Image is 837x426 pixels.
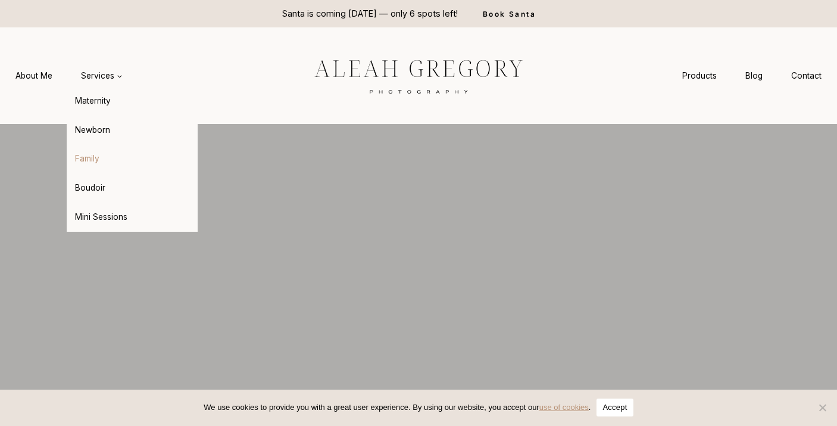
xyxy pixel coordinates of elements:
a: About Me [1,65,67,87]
a: Boudoir [67,173,198,202]
a: use of cookies [539,403,589,412]
a: Newborn [67,116,198,144]
span: No [816,402,828,413]
a: Maternity [67,87,198,116]
a: Mini Sessions [67,203,198,231]
span: We use cookies to provide you with a great user experience. By using our website, you accept our . [204,402,591,413]
a: Products [668,65,731,87]
button: Child menu of Services [67,65,137,87]
nav: Secondary [668,65,836,87]
p: Santa is coming [DATE] — only 6 spots left! [282,7,458,20]
nav: Primary [1,65,137,87]
button: Accept [596,399,633,416]
a: Family [67,145,198,173]
a: Contact [777,65,836,87]
a: Blog [731,65,777,87]
img: aleah gregory logo [285,51,552,101]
